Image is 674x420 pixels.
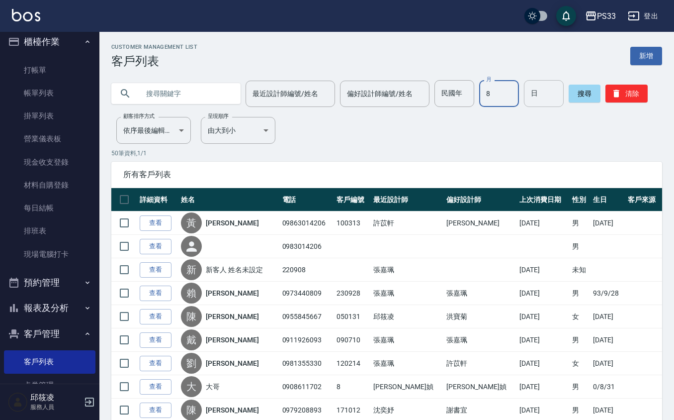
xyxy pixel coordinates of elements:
td: 8 [334,375,371,399]
p: 50 筆資料, 1 / 1 [111,149,662,158]
input: 搜尋關鍵字 [139,80,233,107]
button: 報表及分析 [4,295,95,321]
td: 100313 [334,211,371,235]
a: 新增 [630,47,662,65]
a: 每日結帳 [4,197,95,219]
th: 生日 [590,188,625,211]
a: 打帳單 [4,59,95,82]
th: 上次消費日期 [517,188,570,211]
a: 現金收支登錄 [4,151,95,174]
a: 新客人 姓名未設定 [206,265,263,275]
div: 陳 [181,306,202,327]
td: [DATE] [590,328,625,352]
td: 男 [570,282,591,305]
td: [DATE] [517,352,570,375]
img: Person [8,392,28,412]
div: 由大到小 [201,117,275,144]
td: [PERSON_NAME] [444,211,517,235]
button: 搜尋 [569,85,600,103]
a: 查看 [140,356,171,371]
td: [DATE] [517,375,570,399]
h5: 邱筱凌 [30,393,81,403]
td: [DATE] [590,305,625,328]
th: 詳細資料 [137,188,178,211]
td: 120214 [334,352,371,375]
a: [PERSON_NAME] [206,312,258,321]
a: 查看 [140,239,171,254]
td: [PERSON_NAME]媜 [371,375,444,399]
a: [PERSON_NAME] [206,405,258,415]
td: 93/9/28 [590,282,625,305]
a: [PERSON_NAME] [206,335,258,345]
a: 查看 [140,379,171,395]
td: 許苡軒 [371,211,444,235]
td: 女 [570,305,591,328]
a: 掛單列表 [4,105,95,127]
td: 張嘉珮 [444,328,517,352]
a: 查看 [140,215,171,231]
div: 黃 [181,212,202,233]
a: 查看 [140,332,171,348]
td: 090710 [334,328,371,352]
label: 呈現順序 [208,112,229,120]
td: 張嘉珮 [371,258,444,282]
td: 張嘉珮 [371,282,444,305]
th: 姓名 [178,188,279,211]
td: 0911926093 [280,328,335,352]
div: 劉 [181,353,202,374]
a: 大哥 [206,382,220,392]
button: 登出 [624,7,662,25]
th: 客戶編號 [334,188,371,211]
td: 0/8/31 [590,375,625,399]
button: 清除 [605,85,648,103]
div: 戴 [181,329,202,350]
td: 張嘉珮 [371,352,444,375]
td: [DATE] [517,258,570,282]
a: 卡券管理 [4,374,95,397]
td: 張嘉珮 [371,328,444,352]
a: [PERSON_NAME] [206,358,258,368]
div: 依序最後編輯時間 [116,117,191,144]
label: 月 [486,76,491,83]
td: [DATE] [517,328,570,352]
a: 查看 [140,309,171,324]
label: 顧客排序方式 [123,112,155,120]
td: [DATE] [517,282,570,305]
button: 櫃檯作業 [4,29,95,55]
th: 最近設計師 [371,188,444,211]
a: 排班表 [4,219,95,242]
a: 營業儀表板 [4,127,95,150]
td: 男 [570,235,591,258]
button: PS33 [581,6,620,26]
td: [DATE] [517,211,570,235]
a: 帳單列表 [4,82,95,105]
td: 230928 [334,282,371,305]
td: 0955845667 [280,305,335,328]
td: [DATE] [517,305,570,328]
td: 女 [570,352,591,375]
td: 0983014206 [280,235,335,258]
h2: Customer Management List [111,44,197,50]
a: [PERSON_NAME] [206,218,258,228]
button: save [556,6,576,26]
td: 220908 [280,258,335,282]
div: 賴 [181,283,202,304]
a: 材料自購登錄 [4,174,95,197]
p: 服務人員 [30,403,81,412]
td: [DATE] [590,352,625,375]
td: 未知 [570,258,591,282]
div: 大 [181,376,202,397]
th: 電話 [280,188,335,211]
button: 預約管理 [4,270,95,296]
a: 查看 [140,286,171,301]
td: 張嘉珮 [444,282,517,305]
a: 現場電腦打卡 [4,243,95,266]
a: [PERSON_NAME] [206,288,258,298]
td: 0973440809 [280,282,335,305]
a: 查看 [140,262,171,278]
td: 男 [570,328,591,352]
td: 洪寶菊 [444,305,517,328]
td: 男 [570,211,591,235]
td: 邱筱凌 [371,305,444,328]
a: 客戶列表 [4,350,95,373]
